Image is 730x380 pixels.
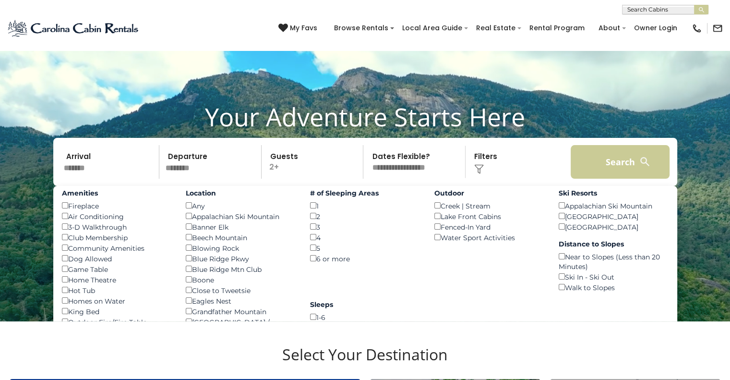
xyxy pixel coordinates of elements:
div: 6 or more [310,253,420,264]
img: search-regular-white.png [639,156,651,168]
img: mail-regular-black.png [712,23,723,34]
div: 1 [310,200,420,211]
h3: Select Your Destination [7,345,723,379]
a: Rental Program [525,21,589,36]
label: Sleeps [310,300,420,309]
button: Search [571,145,670,179]
div: 3 [310,221,420,232]
div: Club Membership [62,232,172,243]
div: Blue Ridge Pkwy [186,253,296,264]
div: Close to Tweetsie [186,285,296,295]
div: Blowing Rock [186,243,296,253]
div: 3-D Walkthrough [62,221,172,232]
div: Lake Front Cabins [434,211,544,221]
div: Fenced-In Yard [434,221,544,232]
div: Appalachian Ski Mountain [559,200,669,211]
div: Hot Tub [62,285,172,295]
h1: Your Adventure Starts Here [7,102,723,132]
div: Walk to Slopes [559,282,669,293]
label: Ski Resorts [559,188,669,198]
div: [GEOGRAPHIC_DATA] [559,211,669,221]
div: Creek | Stream [434,200,544,211]
div: Community Amenities [62,243,172,253]
div: Homes on Water [62,295,172,306]
label: # of Sleeping Areas [310,188,420,198]
div: Air Conditioning [62,211,172,221]
div: Ski In - Ski Out [559,271,669,282]
a: Browse Rentals [329,21,393,36]
span: My Favs [290,23,317,33]
div: Near to Slopes (Less than 20 Minutes) [559,251,669,271]
div: Eagles Nest [186,295,296,306]
a: Local Area Guide [397,21,467,36]
div: Banner Elk [186,221,296,232]
label: Amenities [62,188,172,198]
img: filter--v1.png [474,164,484,174]
div: Beech Mountain [186,232,296,243]
div: [GEOGRAPHIC_DATA] [559,221,669,232]
div: Fireplace [62,200,172,211]
div: Dog Allowed [62,253,172,264]
div: Appalachian Ski Mountain [186,211,296,221]
div: 2 [310,211,420,221]
div: 4 [310,232,420,243]
label: Outdoor [434,188,544,198]
div: Home Theatre [62,274,172,285]
div: Water Sport Activities [434,232,544,243]
a: My Favs [278,23,320,34]
img: phone-regular-black.png [692,23,702,34]
div: Blue Ridge Mtn Club [186,264,296,274]
div: Any [186,200,296,211]
div: Boone [186,274,296,285]
div: Grandfather Mountain [186,306,296,317]
label: Distance to Slopes [559,239,669,249]
div: 1-6 [310,312,420,322]
a: Real Estate [471,21,520,36]
img: Blue-2.png [7,19,140,38]
label: Location [186,188,296,198]
div: 5 [310,243,420,253]
div: Game Table [62,264,172,274]
div: King Bed [62,306,172,317]
a: Owner Login [629,21,682,36]
p: 2+ [264,145,363,179]
div: [GEOGRAPHIC_DATA] / [PERSON_NAME] [186,317,296,337]
div: Outdoor Fire/Fire Table [62,317,172,327]
a: About [594,21,625,36]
